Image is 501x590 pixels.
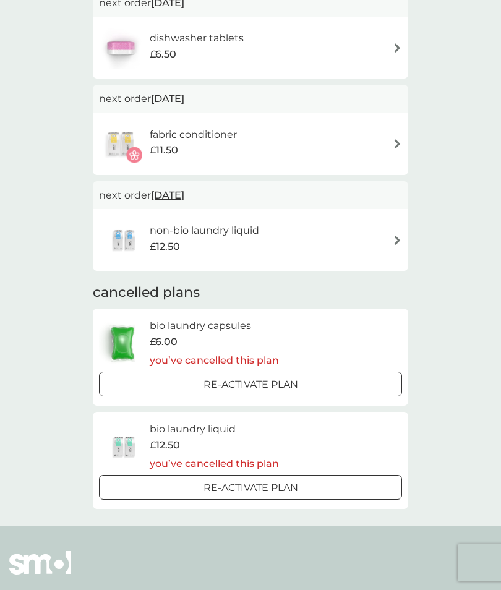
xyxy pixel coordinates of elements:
span: £6.50 [150,46,176,62]
img: arrow right [393,43,402,53]
p: next order [99,187,402,203]
span: £12.50 [150,437,180,453]
img: arrow right [393,139,402,148]
img: bio laundry liquid [99,425,150,468]
p: next order [99,91,402,107]
h2: cancelled plans [93,283,408,302]
button: Re-activate Plan [99,475,402,500]
span: £11.50 [150,142,178,158]
p: Re-activate Plan [203,377,298,393]
p: you’ve cancelled this plan [150,353,279,369]
span: £12.50 [150,239,180,255]
p: you’ve cancelled this plan [150,456,279,472]
span: [DATE] [151,87,184,111]
h6: dishwasher tablets [150,30,244,46]
img: bio laundry capsules [99,322,146,365]
p: Re-activate Plan [203,480,298,496]
h6: bio laundry liquid [150,421,279,437]
span: £6.00 [150,334,178,350]
img: non-bio laundry liquid [99,218,150,262]
span: [DATE] [151,183,184,207]
h6: non-bio laundry liquid [150,223,259,239]
img: arrow right [393,236,402,245]
h6: fabric conditioner [150,127,237,143]
img: dishwasher tablets [99,26,142,69]
button: Re-activate Plan [99,372,402,396]
img: fabric conditioner [99,122,142,166]
h6: bio laundry capsules [150,318,279,334]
